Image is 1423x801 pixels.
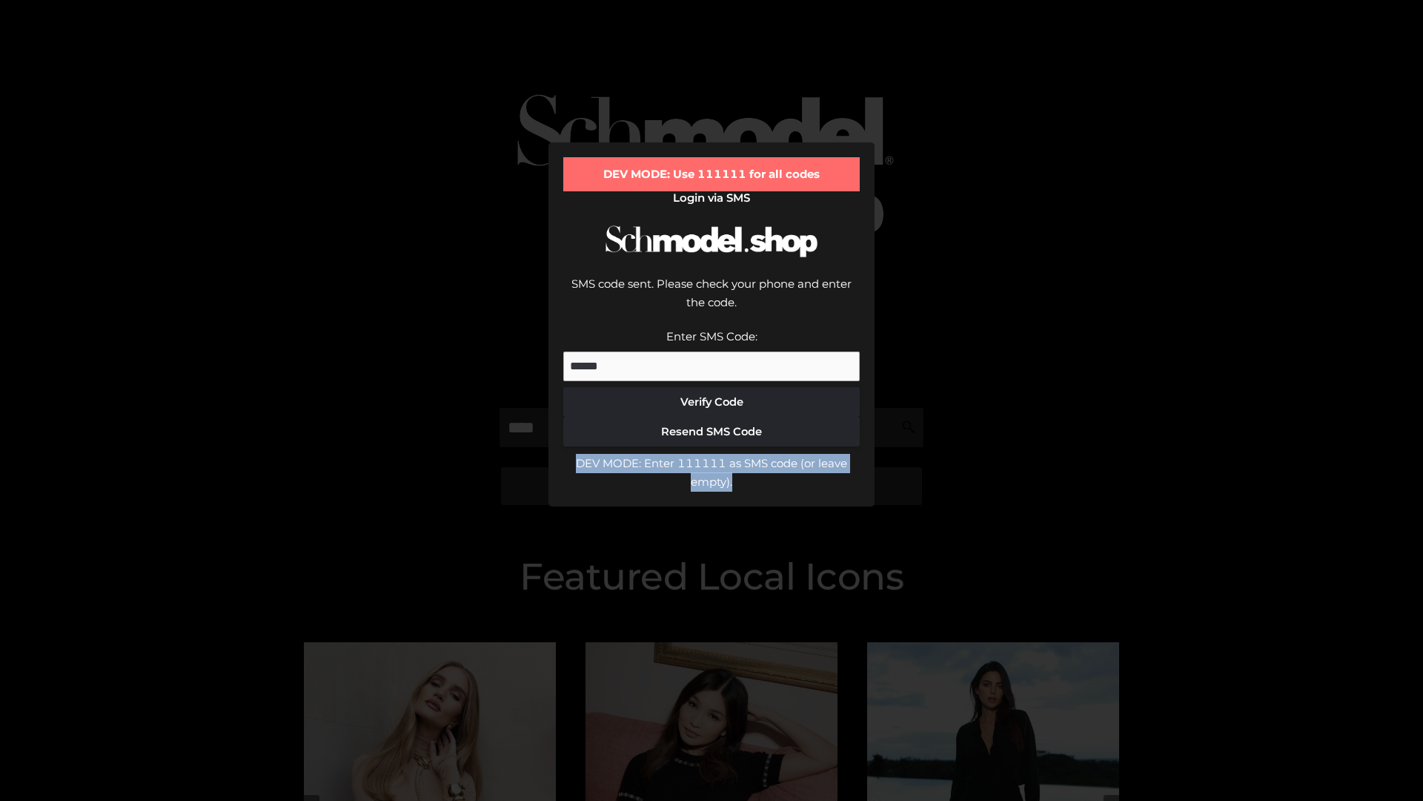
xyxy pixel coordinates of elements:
h2: Login via SMS [563,191,860,205]
img: Schmodel Logo [600,212,823,271]
button: Resend SMS Code [563,417,860,446]
button: Verify Code [563,387,860,417]
label: Enter SMS Code: [666,329,757,343]
div: DEV MODE: Use 111111 for all codes [563,157,860,191]
div: DEV MODE: Enter 111111 as SMS code (or leave empty). [563,454,860,492]
div: SMS code sent. Please check your phone and enter the code. [563,274,860,327]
